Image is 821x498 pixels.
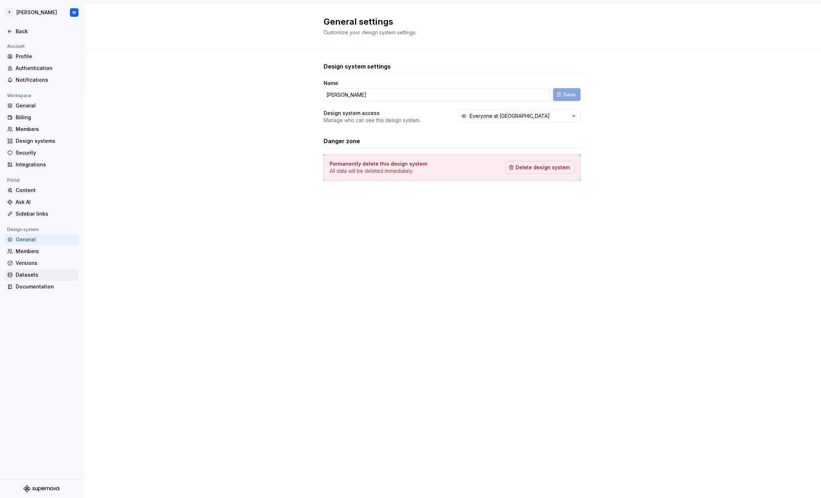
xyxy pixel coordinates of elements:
[16,149,76,156] div: Security
[505,161,574,174] button: Delete design system
[16,102,76,109] div: General
[324,62,391,71] h3: Design system settings
[16,271,76,278] div: Datasets
[16,260,76,267] div: Versions
[4,269,78,281] a: Datasets
[16,76,76,84] div: Notifications
[4,51,78,62] a: Profile
[4,26,78,37] a: Back
[16,248,76,255] div: Members
[16,126,76,133] div: Members
[16,283,76,290] div: Documentation
[16,161,76,168] div: Integrations
[324,29,416,35] span: Customize your design system settings.
[330,160,427,167] h4: Permanently delete this design system
[4,176,22,185] div: Portal
[16,137,76,145] div: Design systems
[4,196,78,208] a: Ask AI
[458,110,581,122] button: Everyone at [GEOGRAPHIC_DATA]
[16,114,76,121] div: Billing
[324,117,420,124] p: Manage who can see this design system.
[4,185,78,196] a: Content
[4,281,78,292] a: Documentation
[4,225,42,234] div: Design system
[324,110,380,117] h4: Design system access
[16,9,57,16] div: [PERSON_NAME]
[16,210,76,217] div: Sidebar links
[4,100,78,111] a: General
[4,159,78,170] a: Integrations
[324,137,360,145] h3: Danger zone
[470,112,550,120] div: Everyone at [GEOGRAPHIC_DATA]
[16,53,76,60] div: Profile
[4,112,78,123] a: Billing
[16,187,76,194] div: Content
[4,62,78,74] a: Authentication
[4,208,78,220] a: Sidebar links
[4,74,78,86] a: Notifications
[4,147,78,159] a: Security
[5,8,14,17] div: Y
[16,65,76,72] div: Authentication
[4,234,78,245] a: General
[324,16,572,27] h2: General settings
[4,257,78,269] a: Versions
[330,167,427,175] p: All data will be deleted immediately.
[4,135,78,147] a: Design systems
[4,91,34,100] div: Workspace
[24,485,59,492] svg: Supernova Logo
[516,164,570,171] span: Delete design system
[16,198,76,206] div: Ask AI
[324,80,338,87] label: Name
[4,42,27,51] div: Account
[4,124,78,135] a: Members
[4,246,78,257] a: Members
[16,236,76,243] div: General
[72,10,76,15] div: M
[1,5,81,20] button: Y[PERSON_NAME]M
[16,28,76,35] div: Back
